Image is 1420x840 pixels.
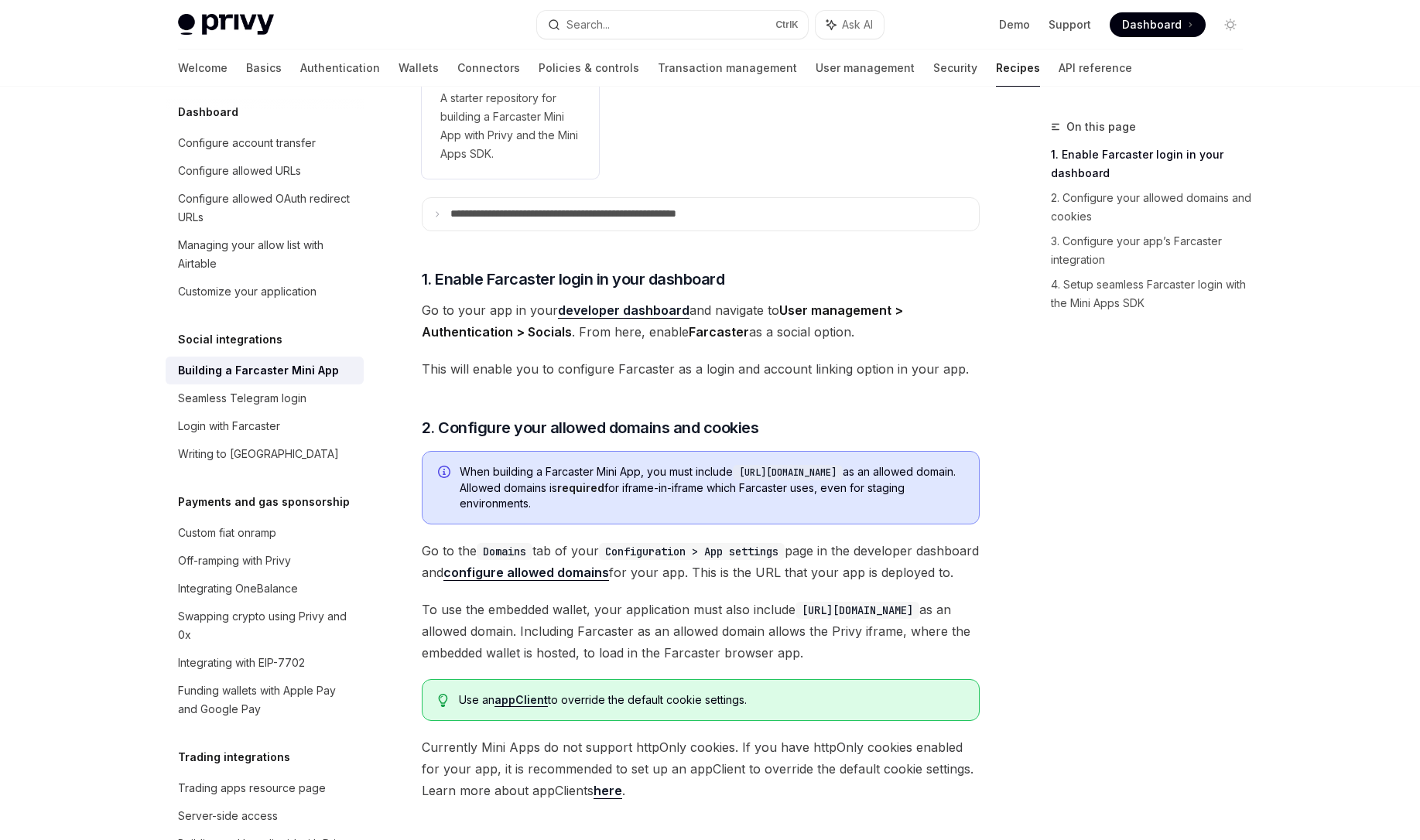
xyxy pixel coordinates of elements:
a: Customize your application [166,278,364,306]
span: On this page [1066,118,1136,136]
a: Welcome [178,50,228,87]
div: Login with Farcaster [178,417,280,435]
span: Ask AI [842,17,873,32]
div: Writing to [GEOGRAPHIC_DATA] [178,445,339,463]
div: Integrating with EIP-7702 [178,654,305,672]
a: Swapping crypto using Privy and 0x [166,603,364,649]
svg: Tip [438,694,449,708]
code: Domains [477,543,532,560]
a: Security [933,50,977,87]
div: Configure account transfer [178,134,316,152]
a: Recipes [996,50,1040,87]
a: Funding wallets with Apple Pay and Google Pay [166,677,364,723]
a: Wallets [399,50,439,87]
a: appClient [494,693,548,707]
a: Configure allowed URLs [166,157,364,185]
a: Managing your allow list with Airtable [166,231,364,278]
div: Customize your application [178,282,317,301]
a: Basics [246,50,282,87]
a: Configure account transfer [166,129,364,157]
a: Off-ramping with Privy [166,547,364,575]
a: Transaction management [658,50,797,87]
span: When building a Farcaster Mini App, you must include as an allowed domain. Allowed domains is for... [460,464,963,511]
svg: Info [438,466,453,481]
div: Trading apps resource page [178,779,326,797]
div: Integrating OneBalance [178,579,298,598]
a: Server-side access [166,802,364,830]
span: Dashboard [1122,17,1182,32]
div: Server-side access [178,807,278,825]
button: Ask AI [816,11,884,39]
div: Funding wallets with Apple Pay and Google Pay [178,681,354,719]
a: Authentication [300,50,380,87]
img: light logo [178,14,274,36]
h5: Social integrations [178,330,282,349]
a: 1. Enable Farcaster login in your dashboard [1051,142,1255,186]
code: [URL][DOMAIN_NAME] [733,465,843,480]
a: developer dashboard [558,302,689,319]
div: Configure allowed URLs [178,162,301,180]
div: Search... [566,15,610,34]
a: User management [816,50,915,87]
a: Integrating with EIP-7702 [166,649,364,677]
a: configure allowed domains [443,565,609,581]
a: Custom fiat onramp [166,519,364,547]
span: A starter repository for building a Farcaster Mini App with Privy and the Mini Apps SDK. [440,89,581,163]
div: Building a Farcaster Mini App [178,361,339,380]
a: Policies & controls [539,50,639,87]
a: Configure allowed OAuth redirect URLs [166,185,364,231]
span: Currently Mini Apps do not support httpOnly cookies. If you have httpOnly cookies enabled for you... [422,736,980,801]
div: Managing your allow list with Airtable [178,236,354,273]
a: here [594,783,622,799]
div: Off-ramping with Privy [178,551,291,570]
a: **** **** **** **A starter repository for building a Farcaster Mini App with Privy and the Mini A... [422,21,600,179]
a: Demo [999,17,1030,32]
a: Integrating OneBalance [166,575,364,603]
a: Support [1049,17,1091,32]
code: Configuration > App settings [599,543,785,560]
strong: required [557,481,604,494]
span: Ctrl K [775,19,799,31]
div: Swapping crypto using Privy and 0x [178,607,354,644]
a: Dashboard [1110,12,1206,37]
h5: Dashboard [178,103,238,121]
h5: Trading integrations [178,748,290,767]
a: API reference [1059,50,1132,87]
code: [URL][DOMAIN_NAME] [796,602,919,619]
div: Configure allowed OAuth redirect URLs [178,190,354,227]
button: Search...CtrlK [537,11,808,39]
a: 3. Configure your app’s Farcaster integration [1051,229,1255,272]
span: 1. Enable Farcaster login in your dashboard [422,268,725,290]
span: To use the embedded wallet, your application must also include as an allowed domain. Including Fa... [422,599,980,664]
span: 2. Configure your allowed domains and cookies [422,417,759,439]
span: Use an to override the default cookie settings. [459,692,963,708]
a: Login with Farcaster [166,412,364,440]
button: Toggle dark mode [1218,12,1243,37]
a: Seamless Telegram login [166,384,364,412]
a: Building a Farcaster Mini App [166,357,364,384]
a: Trading apps resource page [166,774,364,802]
div: Seamless Telegram login [178,389,306,408]
strong: User management > Authentication > Socials [422,302,903,340]
span: This will enable you to configure Farcaster as a login and account linking option in your app. [422,358,980,380]
a: Writing to [GEOGRAPHIC_DATA] [166,440,364,468]
a: 4. Setup seamless Farcaster login with the Mini Apps SDK [1051,272,1255,316]
span: Go to your app in your and navigate to . From here, enable as a social option. [422,299,980,343]
a: 2. Configure your allowed domains and cookies [1051,186,1255,229]
h5: Payments and gas sponsorship [178,493,350,511]
div: Custom fiat onramp [178,524,276,542]
a: Connectors [457,50,520,87]
span: Go to the tab of your page in the developer dashboard and for your app. This is the URL that your... [422,540,980,583]
strong: Farcaster [689,324,749,340]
